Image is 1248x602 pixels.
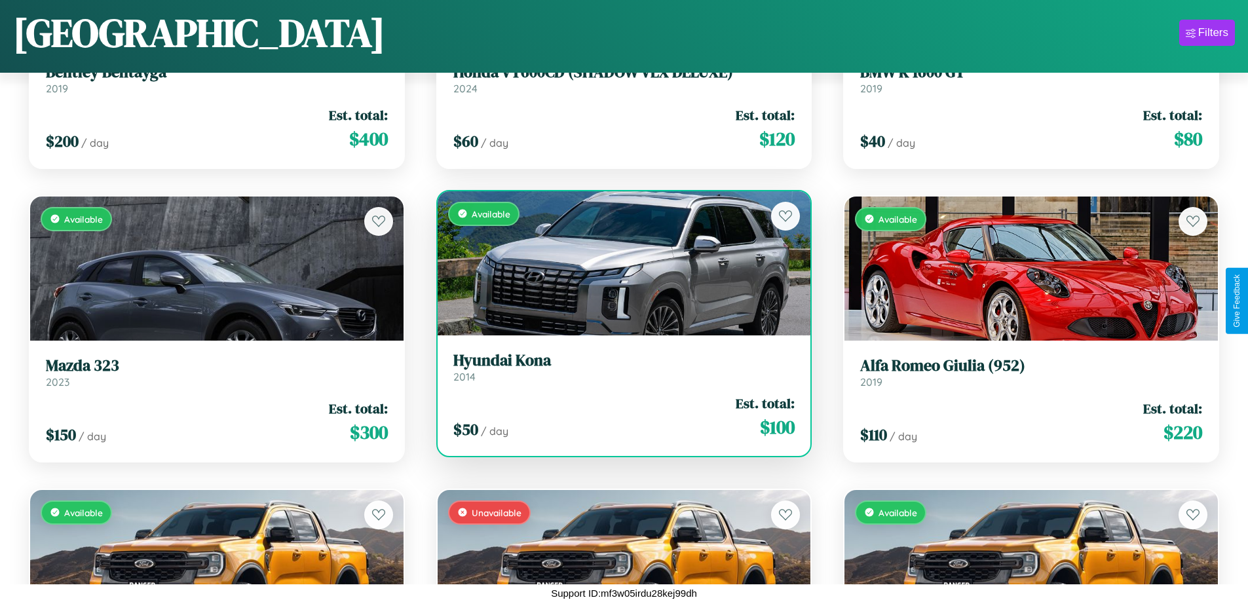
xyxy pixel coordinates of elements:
span: 2019 [860,375,882,388]
a: Bentley Bentayga2019 [46,63,388,95]
span: 2019 [860,82,882,95]
span: $ 50 [453,419,478,440]
span: $ 220 [1163,419,1202,445]
h3: Honda VT600CD (SHADOW VLX DELUXE) [453,63,795,82]
span: $ 150 [46,424,76,445]
span: $ 400 [349,126,388,152]
span: 2023 [46,375,69,388]
span: Available [472,208,510,219]
a: Honda VT600CD (SHADOW VLX DELUXE)2024 [453,63,795,95]
span: / day [481,424,508,438]
span: 2019 [46,82,68,95]
span: $ 200 [46,130,79,152]
span: / day [481,136,508,149]
h3: BMW K 1600 GT [860,63,1202,82]
span: $ 80 [1174,126,1202,152]
span: $ 60 [453,130,478,152]
span: / day [79,430,106,443]
h3: Bentley Bentayga [46,63,388,82]
div: Give Feedback [1232,274,1241,328]
span: Est. total: [1143,105,1202,124]
span: $ 300 [350,419,388,445]
div: Filters [1198,26,1228,39]
span: $ 120 [759,126,795,152]
span: $ 100 [760,414,795,440]
a: BMW K 1600 GT2019 [860,63,1202,95]
a: Alfa Romeo Giulia (952)2019 [860,356,1202,388]
span: $ 40 [860,130,885,152]
span: / day [81,136,109,149]
span: / day [888,136,915,149]
a: Hyundai Kona2014 [453,351,795,383]
span: Unavailable [472,507,521,518]
h3: Hyundai Kona [453,351,795,370]
span: Est. total: [736,394,795,413]
span: $ 110 [860,424,887,445]
span: Available [64,507,103,518]
span: Est. total: [329,399,388,418]
span: 2014 [453,370,476,383]
h1: [GEOGRAPHIC_DATA] [13,6,385,60]
a: Mazda 3232023 [46,356,388,388]
button: Filters [1179,20,1235,46]
p: Support ID: mf3w05irdu28kej99dh [551,584,697,602]
span: / day [890,430,917,443]
h3: Mazda 323 [46,356,388,375]
span: Available [879,214,917,225]
h3: Alfa Romeo Giulia (952) [860,356,1202,375]
span: 2024 [453,82,478,95]
span: Est. total: [736,105,795,124]
span: Available [879,507,917,518]
span: Est. total: [329,105,388,124]
span: Available [64,214,103,225]
span: Est. total: [1143,399,1202,418]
